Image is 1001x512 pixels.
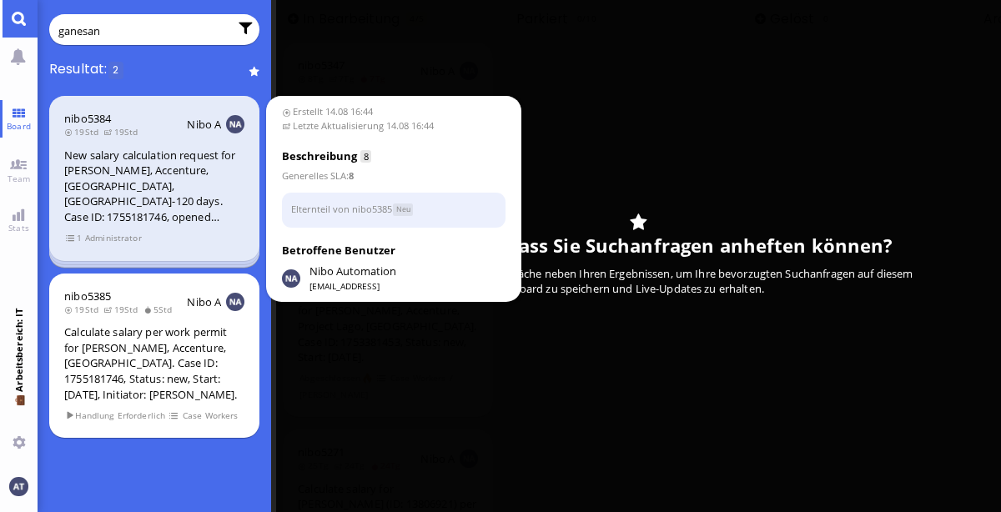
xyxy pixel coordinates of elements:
span: Board [3,120,35,132]
span: 19Std [103,126,143,138]
img: Nibo Automation [282,269,300,288]
span: 2 [108,62,123,79]
span: Erstellt 14.08 16:44 [282,105,506,119]
a: Elternteil von nibo5385 [291,202,392,214]
a: nibo5384 [64,111,111,126]
span: Nibo A [187,294,221,309]
img: NA [226,293,244,311]
img: Du [9,477,28,495]
span: Beschreibung [282,148,357,163]
input: Abfrage oder /, um zu filtern [58,22,229,40]
span: 19Std [103,304,143,315]
span: Case Workers [182,409,239,423]
div: New salary calculation request for [PERSON_NAME], Accenture, [GEOGRAPHIC_DATA], [GEOGRAPHIC_DATA]... [64,148,244,225]
img: NA [226,115,244,133]
span: Handlung Erforderlich [66,409,166,423]
span: 1 Elemente anzeigen [66,231,83,245]
span: Team [3,173,35,184]
span: automation@nibo.ai [309,264,396,280]
a: nibo5385 [64,289,111,304]
span: [EMAIL_ADDRESS] [309,280,396,292]
span: 8 [360,150,370,163]
div: Calculate salary per work permit for [PERSON_NAME], Accenture, [GEOGRAPHIC_DATA]. Case ID: 175518... [64,324,244,402]
span: 19Std [64,126,103,138]
span: 💼 Arbeitsbereich: IT [13,392,25,429]
strong: 8 [349,169,354,182]
span: 5Std [143,304,178,315]
span: Status [393,203,414,216]
h3: Betroffene Benutzer [282,243,506,259]
span: Letzte Aktualisierung 14.08 16:44 [282,119,506,133]
span: : [282,169,354,182]
span: Administrator [84,231,142,245]
span: 19Std [64,304,103,315]
span: Nibo A [187,117,221,132]
span: Resultat: [49,60,107,78]
span: Stats [4,222,33,233]
span: Generelles SLA [282,169,346,182]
